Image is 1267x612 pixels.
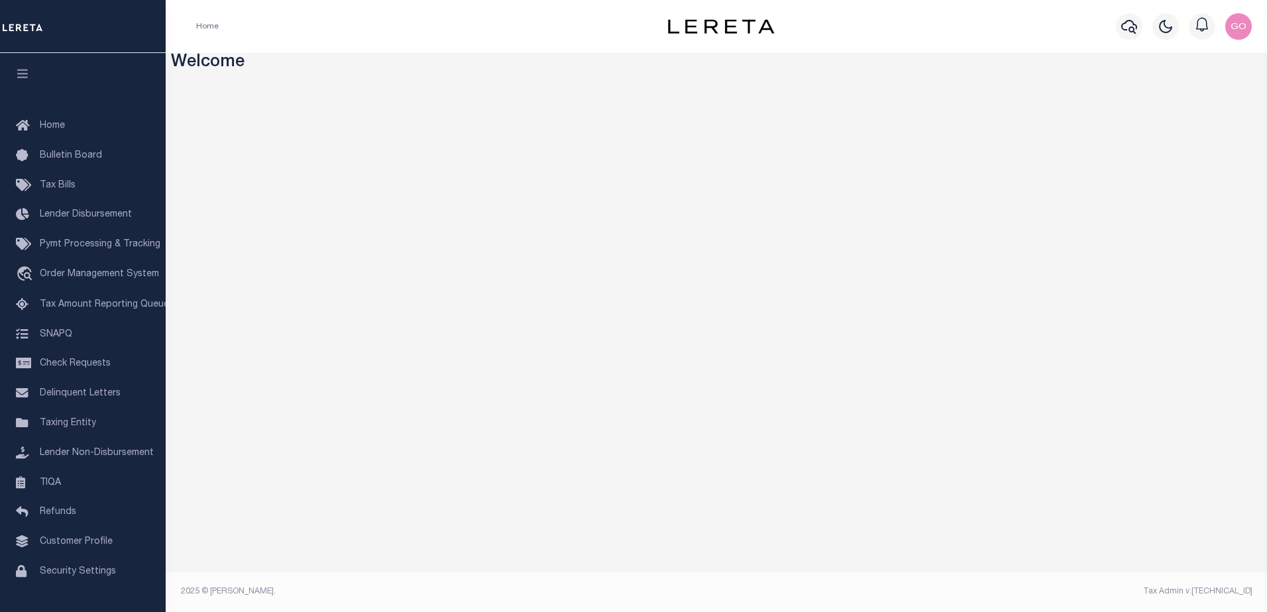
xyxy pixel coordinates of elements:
div: 2025 © [PERSON_NAME]. [171,586,717,597]
div: Tax Admin v.[TECHNICAL_ID] [726,586,1252,597]
img: logo-dark.svg [668,19,774,34]
h3: Welcome [171,53,1262,74]
span: Home [40,121,65,130]
span: TIQA [40,478,61,487]
span: Pymt Processing & Tracking [40,240,160,249]
span: Lender Disbursement [40,210,132,219]
span: Tax Bills [40,181,76,190]
span: Tax Amount Reporting Queue [40,300,169,309]
span: Refunds [40,507,76,517]
span: Customer Profile [40,537,113,546]
span: Bulletin Board [40,151,102,160]
span: Taxing Entity [40,419,96,428]
li: Home [196,21,219,32]
img: svg+xml;base64,PHN2ZyB4bWxucz0iaHR0cDovL3d3dy53My5vcmcvMjAwMC9zdmciIHBvaW50ZXItZXZlbnRzPSJub25lIi... [1225,13,1252,40]
span: Delinquent Letters [40,389,121,398]
span: SNAPQ [40,329,72,338]
span: Security Settings [40,567,116,576]
span: Lender Non-Disbursement [40,448,154,458]
i: travel_explore [16,266,37,283]
span: Order Management System [40,270,159,279]
span: Check Requests [40,359,111,368]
